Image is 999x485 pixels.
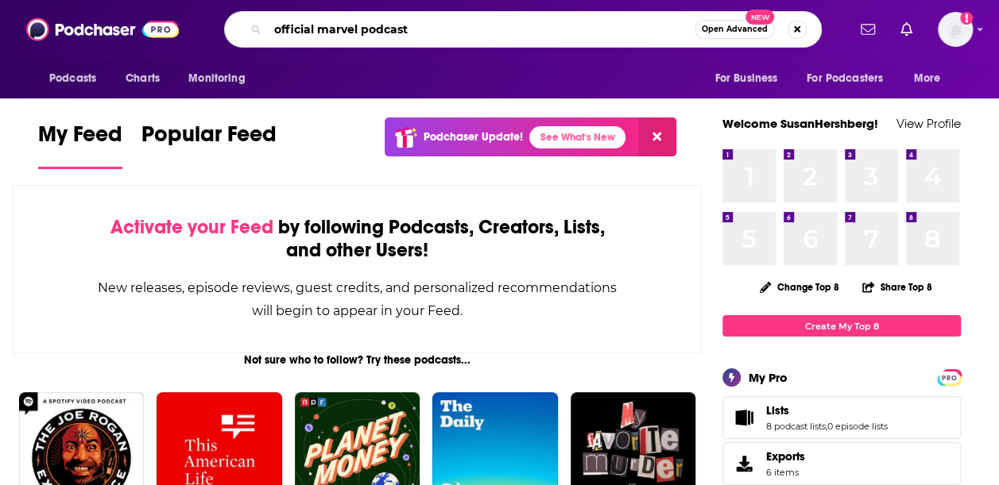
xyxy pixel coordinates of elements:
a: Create My Top 8 [722,315,961,337]
button: Share Top 8 [862,271,933,302]
span: Activate your Feed [110,215,273,239]
span: Exports [728,452,760,475]
span: For Podcasters [807,67,883,90]
span: 6 items [766,467,805,478]
span: My Feed [38,121,122,157]
svg: Add a profile image [960,12,973,25]
a: Show notifications dropdown [854,16,881,43]
span: Logged in as SusanHershberg [938,12,973,47]
span: For Business [714,67,777,90]
a: Exports [722,442,961,485]
button: open menu [177,64,265,94]
span: , [826,421,827,432]
span: More [914,67,941,90]
img: Podchaser - Follow, Share and Rate Podcasts [26,14,179,44]
a: See What's New [529,126,625,148]
button: open menu [903,64,961,94]
div: by following Podcasts, Creators, Lists, and other Users! [93,216,621,262]
a: Show notifications dropdown [894,16,919,43]
a: My Feed [38,121,122,169]
div: My Pro [749,370,788,385]
span: Podcasts [49,67,96,90]
a: Lists [728,406,760,429]
span: Lists [722,396,961,439]
button: open menu [38,64,117,94]
span: Open Advanced [702,25,768,33]
a: Charts [115,64,169,94]
a: 0 episode lists [827,421,888,432]
button: open menu [703,64,797,94]
button: Open AdvancedNew [695,20,775,39]
span: Exports [766,449,805,464]
div: Search podcasts, credits, & more... [224,11,822,48]
a: Popular Feed [141,121,277,169]
span: New [745,10,774,25]
div: New releases, episode reviews, guest credits, and personalized recommendations will begin to appe... [93,276,621,322]
span: PRO [939,371,958,383]
button: Show profile menu [938,12,973,47]
p: Podchaser Update! [424,130,523,144]
button: open menu [796,64,906,94]
span: Popular Feed [141,121,277,157]
input: Search podcasts, credits, & more... [268,17,695,42]
a: View Profile [896,116,961,131]
a: 8 podcast lists [766,421,826,432]
div: Not sure who to follow? Try these podcasts... [13,353,702,367]
span: Lists [766,403,789,418]
a: Welcome SusanHershberg! [722,116,878,131]
span: Monitoring [188,67,245,90]
img: User Profile [938,12,973,47]
span: Charts [126,67,160,90]
a: Lists [766,403,888,418]
button: Change Top 8 [750,277,849,297]
a: PRO [939,371,958,383]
